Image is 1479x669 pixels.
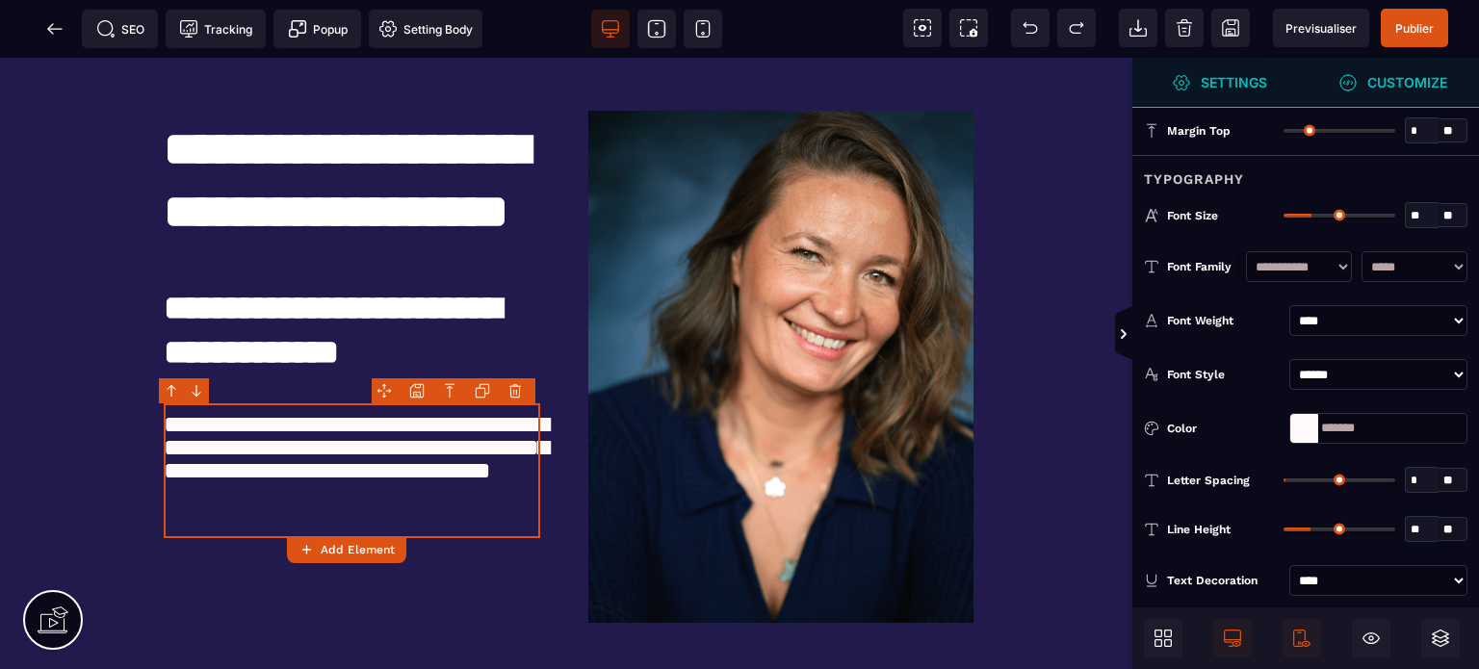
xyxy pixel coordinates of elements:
span: Open Layers [1421,619,1460,657]
span: Font Size [1167,208,1218,223]
div: Font Style [1167,365,1282,384]
strong: Customize [1367,75,1447,90]
span: Publier [1395,21,1434,36]
span: Open Blocks [1144,619,1182,657]
span: View components [903,9,942,47]
span: Screenshot [949,9,988,47]
strong: Settings [1201,75,1267,90]
div: Typography [1132,155,1479,191]
span: SEO [96,19,144,39]
span: Mobile Only [1283,619,1321,657]
div: Color [1167,419,1282,438]
span: Open Style Manager [1306,58,1479,108]
span: Desktop Only [1213,619,1252,657]
span: Hide/Show Block [1352,619,1390,657]
span: Settings [1132,58,1306,108]
span: Preview [1273,9,1369,47]
span: Setting Body [378,19,473,39]
div: Text Decoration [1167,571,1282,590]
span: Margin Top [1167,123,1231,139]
img: 3786e8fecad328496563371b0cc6909c_684302e9cc8ae_Capturedecran2025-06-06a17.01.55.png [588,53,973,565]
button: Add Element [287,536,406,563]
span: Popup [288,19,348,39]
span: Line Height [1167,522,1231,537]
div: Font Weight [1167,311,1282,330]
span: Previsualiser [1285,21,1357,36]
div: Font Family [1167,257,1236,276]
span: Tracking [179,19,252,39]
span: Letter Spacing [1167,473,1250,488]
strong: Add Element [321,543,395,556]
